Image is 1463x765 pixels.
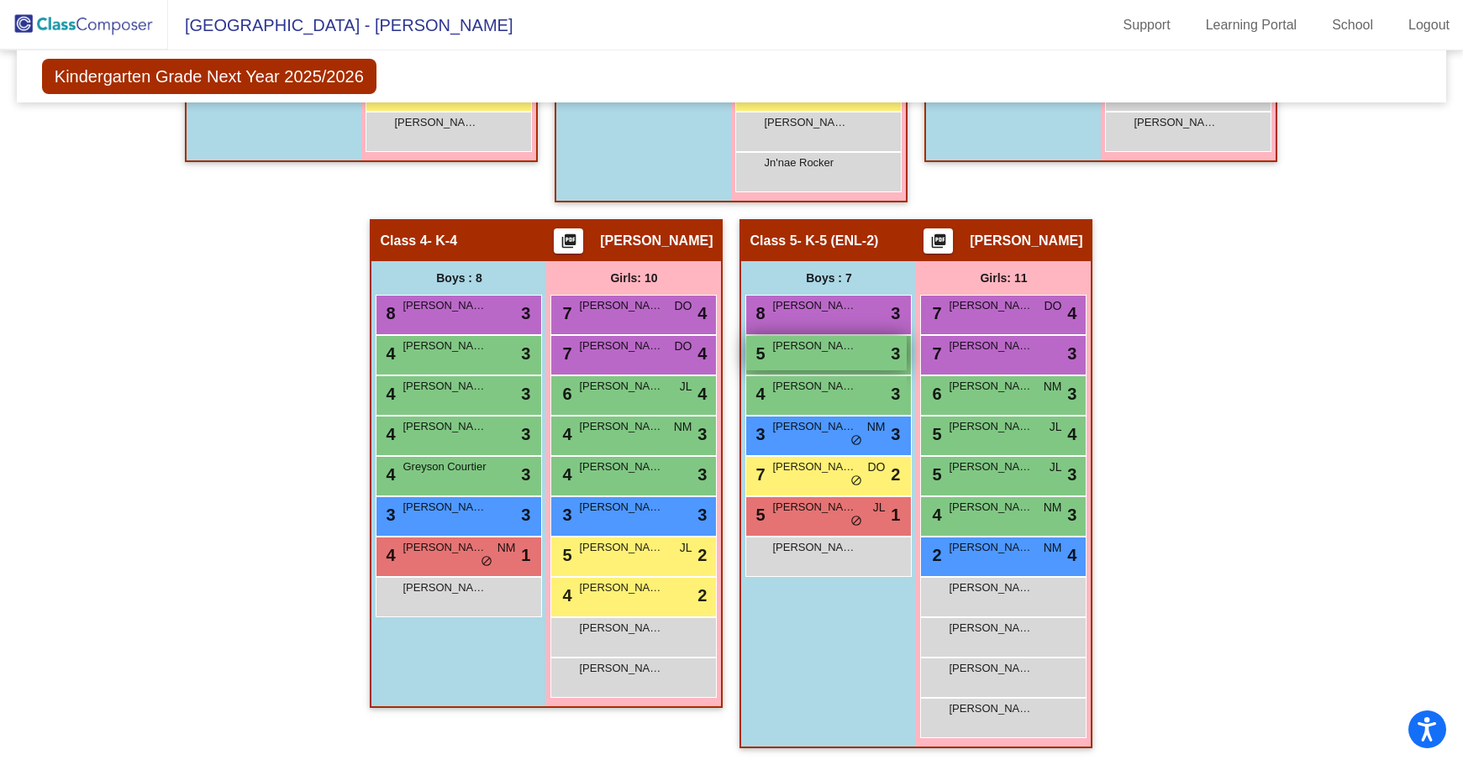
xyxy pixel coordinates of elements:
[382,506,395,524] span: 3
[558,344,571,363] span: 7
[428,233,458,249] span: - K-4
[797,233,879,249] span: - K-5 (ENL-2)
[579,458,663,475] span: [PERSON_NAME]
[579,338,663,354] span: [PERSON_NAME]
[521,301,530,326] span: 3
[891,301,900,326] span: 3
[600,233,713,249] span: [PERSON_NAME]
[521,542,530,568] span: 1
[579,620,663,637] span: [PERSON_NAME]
[697,422,707,447] span: 3
[949,620,1033,637] span: [PERSON_NAME]
[697,583,707,608] span: 2
[697,301,707,326] span: 4
[42,59,376,94] span: Kindergarten Grade Next Year 2025/2026
[949,539,1033,556] span: [PERSON_NAME]
[949,700,1033,717] span: [PERSON_NAME]
[403,418,487,435] span: [PERSON_NAME]
[579,579,663,596] span: [PERSON_NAME]
[751,465,765,484] span: 7
[928,385,941,403] span: 6
[850,515,862,528] span: do_not_disturb_alt
[697,341,707,366] span: 4
[1318,12,1387,39] a: School
[949,458,1033,475] span: [PERSON_NAME]
[371,261,546,295] div: Boys : 8
[403,338,487,354] span: [PERSON_NAME]
[772,378,856,395] span: [PERSON_NAME]
[403,499,487,516] span: [PERSON_NAME]
[382,304,395,322] span: 8
[929,233,949,256] mat-icon: picture_as_pdf
[891,341,900,366] span: 3
[867,458,885,476] span: DO
[403,579,487,596] span: [PERSON_NAME]
[579,499,663,516] span: [PERSON_NAME]
[1067,381,1076,406] span: 3
[1067,341,1076,366] span: 3
[850,474,862,488] span: do_not_disturb_alt
[697,502,707,527] span: 3
[382,465,395,484] span: 4
[497,539,516,557] span: NM
[1192,12,1311,39] a: Learning Portal
[772,499,856,516] span: [PERSON_NAME]
[380,233,427,249] span: Class 4
[1050,418,1062,436] span: JL
[1044,378,1062,396] span: NM
[1395,12,1463,39] a: Logout
[1044,499,1062,516] span: NM
[697,381,707,406] span: 4
[579,378,663,395] span: [PERSON_NAME]
[674,297,692,315] span: DO
[764,155,848,171] span: Jn'nae Rocker
[403,378,487,395] span: [PERSON_NAME]
[382,385,395,403] span: 4
[697,462,707,487] span: 3
[554,228,583,254] button: Print Students Details
[558,586,571,605] span: 4
[558,425,571,443] span: 4
[772,297,856,314] span: [PERSON_NAME]
[382,546,395,564] span: 4
[674,338,692,355] span: DO
[579,297,663,314] span: [PERSON_NAME]
[579,418,663,435] span: [PERSON_NAME]
[558,546,571,564] span: 5
[928,465,941,484] span: 5
[403,539,487,556] span: [PERSON_NAME]
[680,539,692,557] span: JL
[970,233,1082,249] span: [PERSON_NAME]
[928,304,941,322] span: 7
[751,344,765,363] span: 5
[546,261,721,295] div: Girls: 10
[1067,542,1076,568] span: 4
[949,660,1033,677] span: [PERSON_NAME]
[558,506,571,524] span: 3
[403,297,487,314] span: [PERSON_NAME]
[750,233,797,249] span: Class 5
[697,542,707,568] span: 2
[867,418,886,436] span: NM
[521,381,530,406] span: 3
[558,385,571,403] span: 6
[949,499,1033,516] span: [PERSON_NAME]
[579,660,663,677] span: [PERSON_NAME]
[521,422,530,447] span: 3
[521,341,530,366] span: 3
[680,378,692,396] span: JL
[916,261,1091,295] div: Girls: 11
[928,425,941,443] span: 5
[168,12,513,39] span: [GEOGRAPHIC_DATA] - [PERSON_NAME]
[772,458,856,475] span: [PERSON_NAME]
[579,539,663,556] span: [PERSON_NAME]
[949,418,1033,435] span: [PERSON_NAME]
[1044,539,1062,557] span: NM
[751,425,765,443] span: 3
[850,434,862,448] span: do_not_disturb_alt
[394,114,478,131] span: [PERSON_NAME]
[928,344,941,363] span: 7
[741,261,916,295] div: Boys : 7
[772,539,856,556] span: [PERSON_NAME]
[891,462,900,487] span: 2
